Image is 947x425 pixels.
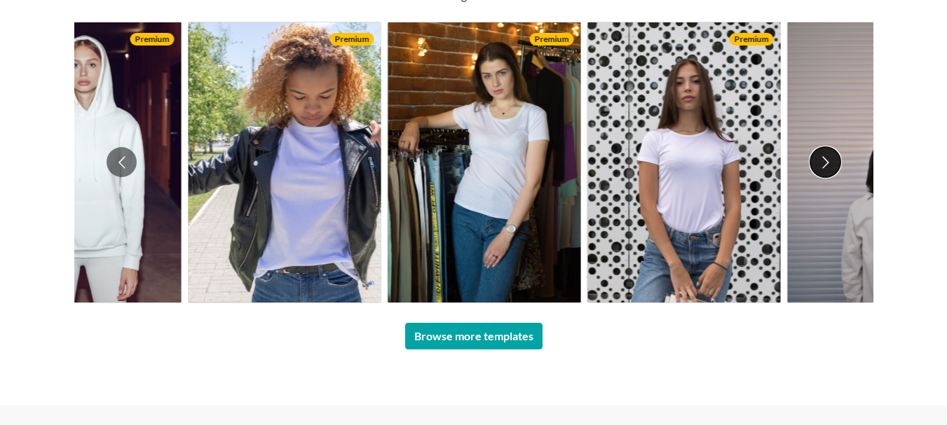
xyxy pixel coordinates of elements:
[729,33,773,46] span: Premium
[329,33,374,46] span: Premium
[810,147,840,177] button: Go to next slide
[529,33,573,46] span: Premium
[587,22,780,302] img: pretty brunette woman wearing a white wide crew neck T-shirt and blue jeans
[387,22,581,303] a: Premium
[188,22,381,302] img: black young woman looking to the ground wearing a white crew neck T-shirt and a leather motorcycl...
[587,22,781,303] a: Premium
[130,33,174,46] span: Premium
[388,22,580,302] img: light brunette woman wearing a white crew neck T-shirt and jeans in a clothes store
[187,22,381,303] a: Premium
[107,147,137,177] button: Go to previous slide
[405,323,543,349] a: Browse more templates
